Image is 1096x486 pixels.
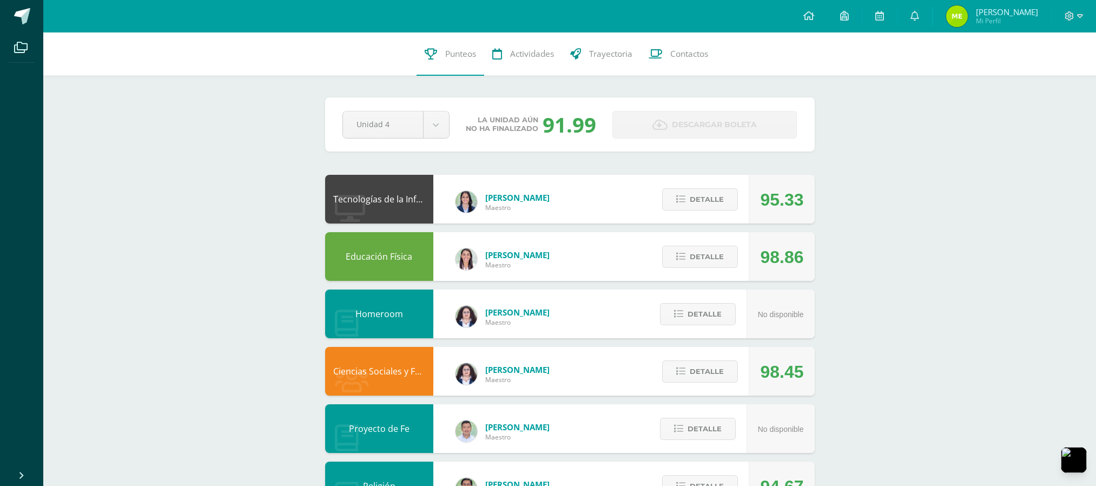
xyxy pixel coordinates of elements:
[325,404,433,453] div: Proyecto de Fe
[670,48,708,60] span: Contactos
[760,175,803,224] div: 95.33
[485,432,550,442] span: Maestro
[688,419,722,439] span: Detalle
[485,260,550,270] span: Maestro
[690,247,724,267] span: Detalle
[688,304,722,324] span: Detalle
[455,421,477,442] img: 585d333ccf69bb1c6e5868c8cef08dba.png
[662,188,738,211] button: Detalle
[484,32,562,76] a: Actividades
[662,360,738,383] button: Detalle
[562,32,641,76] a: Trayectoria
[455,248,477,270] img: 68dbb99899dc55733cac1a14d9d2f825.png
[760,233,803,281] div: 98.86
[485,375,550,384] span: Maestro
[690,362,724,382] span: Detalle
[946,5,968,27] img: cc8173afdae23698f602c22063f262d2.png
[543,110,596,139] div: 91.99
[417,32,484,76] a: Punteos
[325,347,433,396] div: Ciencias Sociales y Formación Ciudadana
[325,175,433,224] div: Tecnologías de la Información y Comunicación: Computación
[510,48,554,60] span: Actividades
[485,318,550,327] span: Maestro
[485,249,550,260] span: [PERSON_NAME]
[690,189,724,209] span: Detalle
[466,116,538,133] span: La unidad aún no ha finalizado
[445,48,476,60] span: Punteos
[455,191,477,213] img: 7489ccb779e23ff9f2c3e89c21f82ed0.png
[976,16,1038,25] span: Mi Perfil
[660,418,736,440] button: Detalle
[455,363,477,385] img: ba02aa29de7e60e5f6614f4096ff8928.png
[758,425,804,434] span: No disponible
[641,32,716,76] a: Contactos
[485,364,550,375] span: [PERSON_NAME]
[976,6,1038,17] span: [PERSON_NAME]
[455,306,477,327] img: ba02aa29de7e60e5f6614f4096ff8928.png
[325,232,433,281] div: Educación Física
[760,347,803,396] div: 98.45
[485,192,550,203] span: [PERSON_NAME]
[672,111,757,138] span: Descargar boleta
[589,48,632,60] span: Trayectoria
[356,111,410,137] span: Unidad 4
[662,246,738,268] button: Detalle
[343,111,449,138] a: Unidad 4
[325,290,433,338] div: Homeroom
[485,307,550,318] span: [PERSON_NAME]
[485,203,550,212] span: Maestro
[758,310,804,319] span: No disponible
[485,422,550,432] span: [PERSON_NAME]
[660,303,736,325] button: Detalle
